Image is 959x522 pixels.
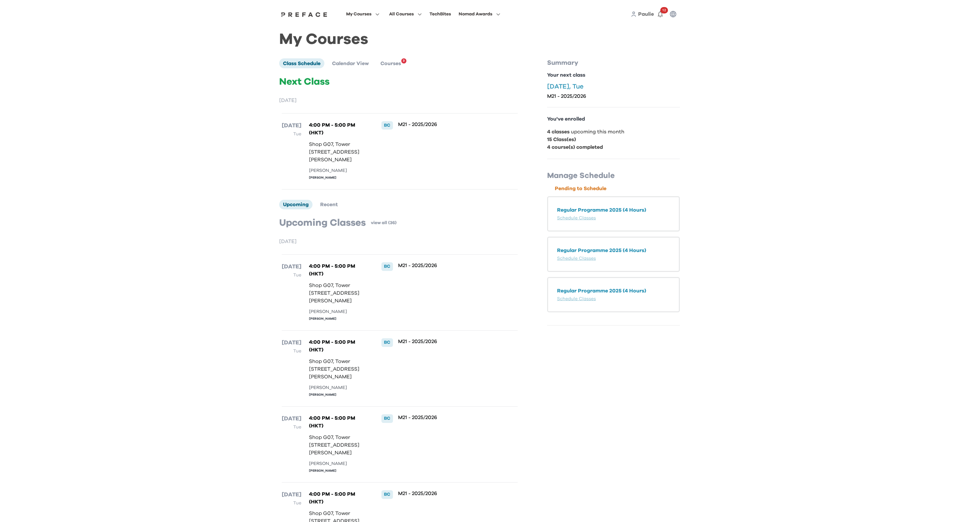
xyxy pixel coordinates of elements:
button: My Courses [344,10,381,18]
button: Nomad Awards [457,10,502,18]
span: 3 [403,57,404,65]
div: [PERSON_NAME] [309,468,368,473]
p: Manage Schedule [547,171,680,181]
span: Courses [380,61,401,66]
button: 12 [654,8,667,21]
span: Paulie [638,12,654,17]
div: BC [381,262,393,271]
p: Your next class [547,71,680,79]
span: 12 [660,7,668,13]
a: Schedule Classes [557,216,596,220]
button: All Courses [387,10,424,18]
p: Upcoming Classes [279,217,366,229]
p: Shop G07, Tower [STREET_ADDRESS][PERSON_NAME] [309,434,368,457]
p: [DATE] [282,490,301,499]
div: BC [381,121,393,130]
p: M21 - 2025/2026 [398,414,496,421]
span: All Courses [389,10,414,18]
p: Pending to Schedule [555,185,680,192]
p: Shop G07, Tower [STREET_ADDRESS][PERSON_NAME] [309,140,368,164]
div: [PERSON_NAME] [309,460,368,467]
p: [DATE] [279,97,520,104]
p: Tue [282,347,301,355]
p: upcoming this month [547,128,680,136]
p: [DATE], Tue [547,83,680,90]
p: Tue [282,271,301,279]
p: 4:00 PM - 5:00 PM (HKT) [309,414,368,430]
div: [PERSON_NAME] [309,316,368,321]
div: BC [381,414,393,423]
span: Upcoming [283,202,309,207]
p: [DATE] [282,414,301,423]
p: M21 - 2025/2026 [398,338,496,345]
p: Next Class [279,76,520,88]
span: Class Schedule [283,61,321,66]
p: Shop G07, Tower [STREET_ADDRESS][PERSON_NAME] [309,282,368,305]
a: Schedule Classes [557,256,596,261]
p: Regular Programme 2025 (4 Hours) [557,247,670,254]
b: 4 classes [547,129,570,134]
a: Schedule Classes [557,297,596,301]
p: M21 - 2025/2026 [547,93,680,99]
div: TechBites [429,10,451,18]
p: [DATE] [282,121,301,130]
p: 4:00 PM - 5:00 PM (HKT) [309,121,368,137]
img: Preface Logo [279,12,329,17]
a: view all (36) [371,220,396,226]
div: [PERSON_NAME] [309,384,368,391]
p: [DATE] [282,262,301,271]
p: You've enrolled [547,115,680,123]
p: M21 - 2025/2026 [398,490,496,497]
a: Paulie [638,10,654,18]
h1: My Courses [279,36,680,43]
p: Summary [547,58,680,67]
p: M21 - 2025/2026 [398,262,496,269]
div: [PERSON_NAME] [309,308,368,315]
p: Tue [282,423,301,431]
p: Regular Programme 2025 (4 Hours) [557,287,670,295]
div: BC [381,490,393,499]
p: 4:00 PM - 5:00 PM (HKT) [309,490,368,506]
p: Tue [282,130,301,138]
div: [PERSON_NAME] [309,175,368,180]
div: [PERSON_NAME] [309,167,368,174]
span: Recent [320,202,338,207]
span: My Courses [346,10,371,18]
span: Calendar View [332,61,369,66]
div: BC [381,338,393,347]
div: [PERSON_NAME] [309,392,368,397]
p: [DATE] [282,338,301,347]
p: 4:00 PM - 5:00 PM (HKT) [309,262,368,278]
b: 15 Class(es) [547,137,576,142]
b: 4 course(s) completed [547,145,603,150]
p: M21 - 2025/2026 [398,121,496,128]
p: Regular Programme 2025 (4 Hours) [557,206,670,214]
p: Tue [282,499,301,507]
p: [DATE] [279,238,520,245]
span: Nomad Awards [459,10,492,18]
p: Shop G07, Tower [STREET_ADDRESS][PERSON_NAME] [309,358,368,381]
p: 4:00 PM - 5:00 PM (HKT) [309,338,368,354]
